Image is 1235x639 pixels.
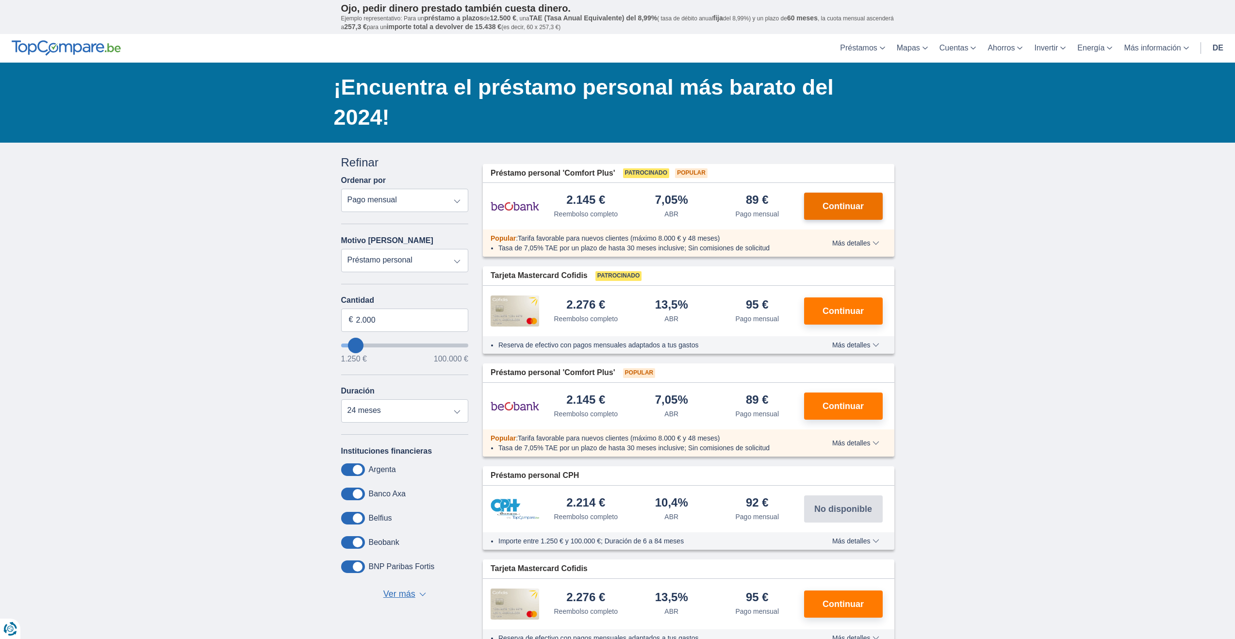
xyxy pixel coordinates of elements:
img: Préstamo personal del Banco CPH [491,499,539,520]
img: Comparar mejor [12,40,121,56]
font: Importe entre 1.250 € y 100.000 €; Duración de 6 a 84 meses [498,537,684,545]
button: Más detalles [825,537,887,545]
font: Reembolso completo [554,210,618,218]
font: , una [516,15,529,22]
font: Belfius [369,514,392,522]
input: quieroTomarPréstamo [341,344,469,347]
font: Pago mensual [735,607,779,615]
font: Más información [1124,44,1181,52]
a: Ahorros [982,34,1028,63]
font: Reembolso completo [554,410,618,418]
a: Más información [1118,34,1194,63]
font: 60 meses [787,14,818,22]
font: Préstamo personal CPH [491,471,579,479]
font: Tarifa favorable para nuevos clientes (máximo 8.000 € y 48 meses) [518,434,720,442]
font: Popular [491,234,516,242]
font: Ver más [383,589,415,599]
font: , la cuota mensual ascenderá a [341,15,894,31]
font: del 8,99%) y un plazo de [723,15,787,22]
font: TAE (Tasa Anual Equivalente) del 8,99% [529,14,657,22]
font: 2.214 € [566,496,605,509]
font: 89 € [746,193,769,206]
font: Reserva de efectivo con pagos mensuales adaptados a tus gastos [498,341,698,349]
font: ABR [664,410,678,418]
font: Más detalles [832,439,871,447]
font: ABR [664,607,678,615]
font: Tasa de 7,05% TAE por un plazo de hasta 30 meses inclusive; Sin comisiones de solicitud [498,444,770,452]
button: Continuar [804,393,883,420]
button: No disponible [804,495,883,523]
img: Préstamo personal Cofidis CC [491,589,539,620]
font: Beobank [369,538,399,546]
font: Continuar [823,401,864,411]
button: Continuar [804,297,883,325]
font: Ojo, pedir dinero prestado también cuesta dinero. [341,3,571,14]
font: Argenta [369,465,396,474]
font: Más detalles [832,537,871,545]
font: 12.500 € [490,14,516,22]
font: Más detalles [832,341,871,349]
font: ABR [664,210,678,218]
font: Cantidad [341,296,374,304]
font: Continuar [823,599,864,609]
button: Ver más ▼ [380,588,429,601]
font: Tarjeta Mastercard Cofidis [491,271,588,279]
button: Más detalles [825,439,887,447]
font: importe total a devolver de 15.438 € [387,23,502,31]
font: 100.000 € [434,355,468,363]
a: Invertir [1028,34,1071,63]
font: 13,5% [655,298,688,311]
img: Préstamo personal de Beobank [491,394,539,418]
font: Cuentas [939,44,969,52]
font: Reembolso completo [554,315,618,323]
font: Reembolso completo [554,513,618,521]
font: : [516,234,518,242]
font: 1.250 € [341,355,367,363]
font: de [1213,44,1223,52]
font: ¡Encuentra el préstamo personal más barato del 2024! [334,75,834,130]
button: Continuar [804,590,883,618]
a: de [1207,34,1229,63]
font: Reembolso completo [554,607,618,615]
font: Ordenar por [341,176,386,184]
font: 7,05% [655,393,688,406]
font: Pago mensual [735,315,779,323]
font: Motivo [PERSON_NAME] [341,236,433,245]
font: Tasa de 7,05% TAE por un plazo de hasta 30 meses inclusive; Sin comisiones de solicitud [498,244,770,252]
font: ▼ [419,593,428,603]
font: Pago mensual [735,210,779,218]
font: Continuar [823,201,864,211]
font: Ejemplo representativo: Para un [341,15,424,22]
font: Refinar [341,156,379,169]
font: (es decir, 60 x 257,3 €) [501,24,560,31]
font: ABR [664,315,678,323]
img: Préstamo personal Cofidis CC [491,295,539,327]
a: Energía [1071,34,1118,63]
font: Popular [677,169,706,176]
font: Pago mensual [735,410,779,418]
font: Banco Axa [369,490,406,498]
font: 257,3 € [344,23,367,31]
font: Préstamos [840,44,877,52]
font: para un [367,24,387,31]
font: Tarifa favorable para nuevos clientes (máximo 8.000 € y 48 meses) [518,234,720,242]
font: Préstamo personal 'Comfort Plus' [491,169,615,177]
font: € [349,315,353,324]
font: ABR [664,513,678,521]
button: Continuar [804,193,883,220]
button: Más detalles [825,341,887,349]
font: Préstamo personal 'Comfort Plus' [491,368,615,377]
font: Ahorros [988,44,1015,52]
img: Préstamo personal de Beobank [491,194,539,218]
font: 89 € [746,393,769,406]
font: 10,4% [655,496,688,509]
font: de [483,15,490,22]
font: : [516,434,518,442]
a: Préstamos [834,34,890,63]
font: 7,05% [655,193,688,206]
font: Tarjeta Mastercard Cofidis [491,564,588,573]
font: 2.145 € [566,193,605,206]
font: 95 € [746,590,769,604]
font: Más detalles [832,239,871,247]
